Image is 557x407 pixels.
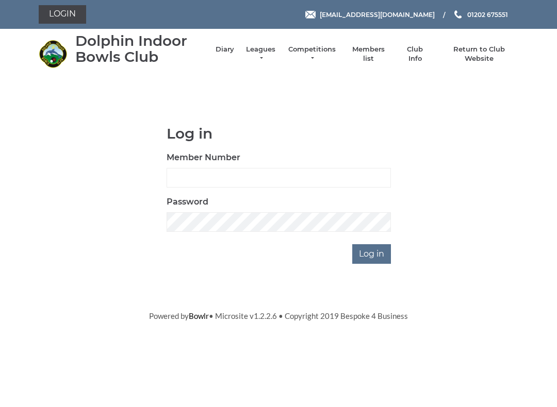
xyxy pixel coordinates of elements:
a: Login [39,5,86,24]
img: Dolphin Indoor Bowls Club [39,40,67,68]
h1: Log in [167,126,391,142]
a: Return to Club Website [440,45,518,63]
a: Diary [216,45,234,54]
a: Club Info [400,45,430,63]
span: Powered by • Microsite v1.2.2.6 • Copyright 2019 Bespoke 4 Business [149,311,408,320]
img: Phone us [454,10,462,19]
a: Members list [347,45,389,63]
a: Email [EMAIL_ADDRESS][DOMAIN_NAME] [305,10,435,20]
a: Leagues [244,45,277,63]
span: [EMAIL_ADDRESS][DOMAIN_NAME] [320,10,435,18]
a: Bowlr [189,311,209,320]
label: Member Number [167,151,240,164]
a: Competitions [287,45,337,63]
label: Password [167,196,208,208]
a: Phone us 01202 675551 [453,10,508,20]
span: 01202 675551 [467,10,508,18]
div: Dolphin Indoor Bowls Club [75,33,205,65]
img: Email [305,11,316,19]
input: Log in [352,244,391,264]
